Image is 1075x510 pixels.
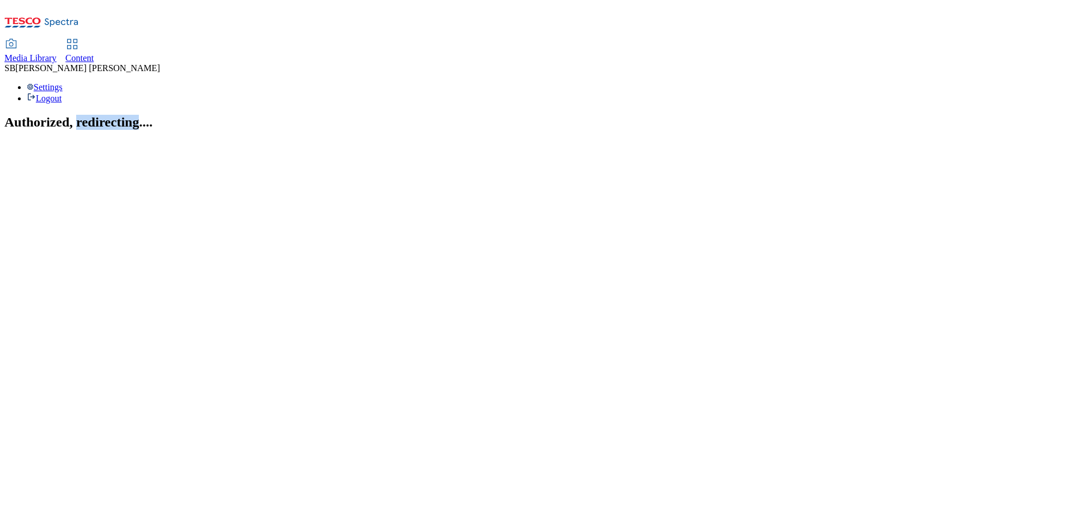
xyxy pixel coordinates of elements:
a: Settings [27,82,63,92]
span: Content [66,53,94,63]
a: Media Library [4,40,57,63]
h2: Authorized, redirecting.... [4,115,1071,130]
span: [PERSON_NAME] [PERSON_NAME] [16,63,160,73]
span: Media Library [4,53,57,63]
a: Logout [27,93,62,103]
span: SB [4,63,16,73]
a: Content [66,40,94,63]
